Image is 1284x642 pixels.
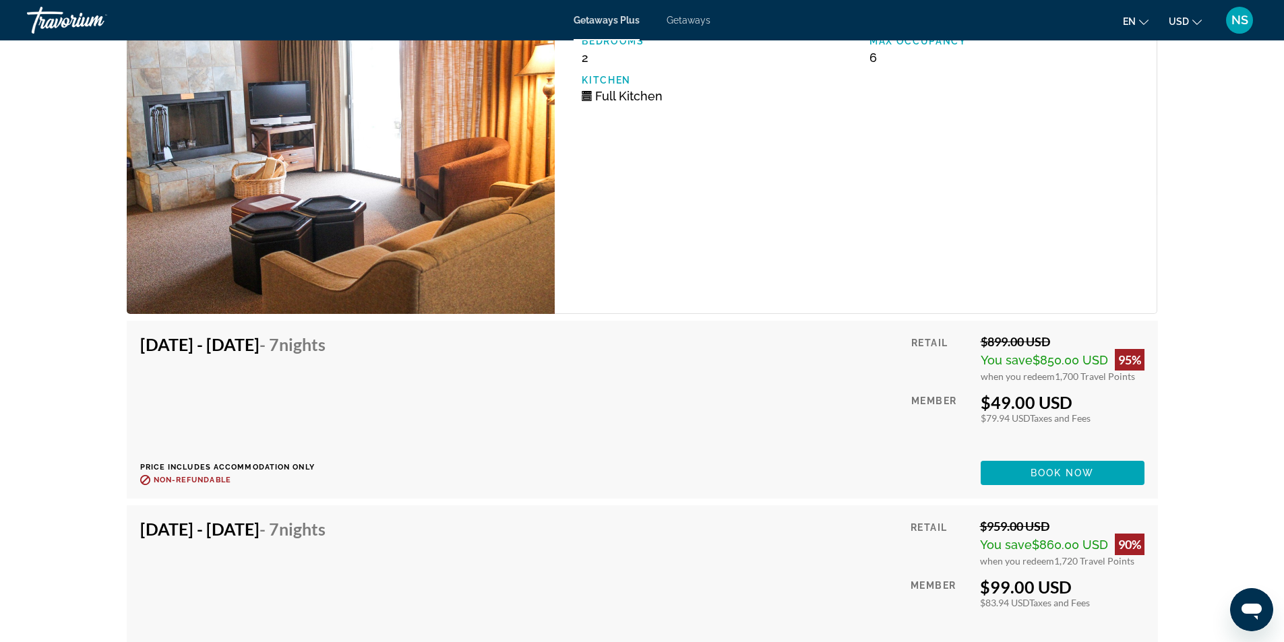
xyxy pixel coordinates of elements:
[981,461,1144,485] button: Book now
[980,555,1054,567] span: when you redeem
[981,371,1055,382] span: when you redeem
[911,392,970,451] div: Member
[911,334,970,382] div: Retail
[1054,555,1134,567] span: 1,720 Travel Points
[1123,16,1136,27] span: en
[1169,11,1202,31] button: Change currency
[667,15,710,26] a: Getaways
[582,36,856,46] p: Bedrooms
[1123,11,1149,31] button: Change language
[582,51,588,65] span: 2
[140,519,326,539] h4: [DATE] - [DATE]
[980,597,1144,608] div: $83.94 USD
[140,463,336,472] p: Price includes accommodation only
[911,577,969,635] div: Member
[582,75,856,86] p: Kitchen
[980,577,1144,597] div: $99.00 USD
[1029,597,1090,608] span: Taxes and Fees
[259,519,326,539] span: - 7
[980,519,1144,534] div: $959.00 USD
[1032,538,1108,552] span: $860.00 USD
[279,334,326,354] span: Nights
[574,15,640,26] a: Getaways Plus
[981,412,1144,424] div: $79.94 USD
[981,334,1144,349] div: $899.00 USD
[869,51,877,65] span: 6
[259,334,326,354] span: - 7
[1030,412,1091,424] span: Taxes and Fees
[981,392,1144,412] div: $49.00 USD
[1231,13,1248,27] span: NS
[1031,468,1095,478] span: Book now
[1115,349,1144,371] div: 95%
[27,3,162,38] a: Travorium
[911,519,969,567] div: Retail
[1115,534,1144,555] div: 90%
[1222,6,1257,34] button: User Menu
[279,519,326,539] span: Nights
[1169,16,1189,27] span: USD
[154,476,231,484] span: Non-refundable
[1055,371,1135,382] span: 1,700 Travel Points
[1033,353,1108,367] span: $850.00 USD
[869,36,1144,46] p: Max Occupancy
[140,334,326,354] h4: [DATE] - [DATE]
[595,89,663,103] span: Full Kitchen
[981,353,1033,367] span: You save
[1230,588,1273,631] iframe: Button to launch messaging window
[980,538,1032,552] span: You save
